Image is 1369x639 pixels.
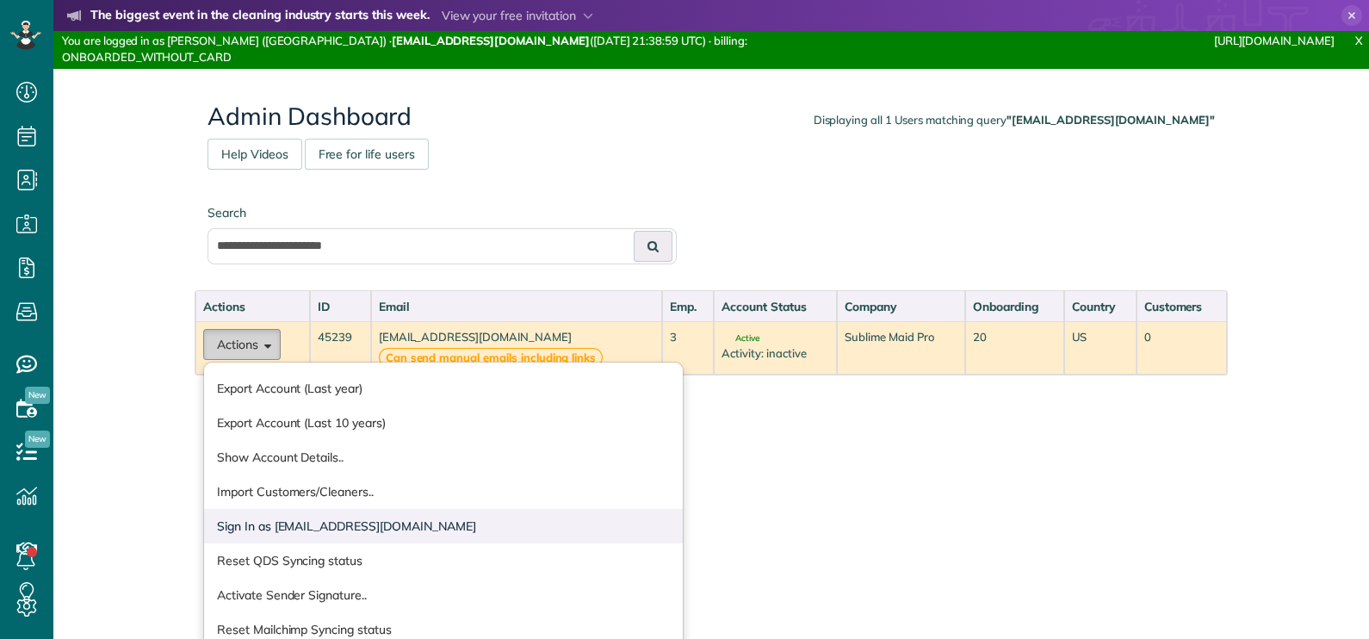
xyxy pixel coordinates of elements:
[1348,31,1369,51] a: X
[973,298,1056,315] div: Onboarding
[204,509,683,543] a: Sign In as [EMAIL_ADDRESS][DOMAIN_NAME]
[371,321,663,375] td: [EMAIL_ADDRESS][DOMAIN_NAME]
[53,31,910,68] div: You are logged in as [PERSON_NAME] ([GEOGRAPHIC_DATA]) · ([DATE] 21:38:59 UTC) · billing: ONBOARD...
[722,334,759,343] span: Active
[318,298,363,315] div: ID
[1072,298,1128,315] div: Country
[203,329,281,360] button: Actions
[204,406,683,440] a: Export Account (Last 10 years)
[1064,321,1136,375] td: US
[203,298,302,315] div: Actions
[392,34,590,47] strong: [EMAIL_ADDRESS][DOMAIN_NAME]
[814,112,1215,128] div: Displaying all 1 Users matching query
[204,543,683,578] a: Reset QDS Syncing status
[204,440,683,475] a: Show Account Details..
[208,204,677,221] label: Search
[90,7,430,26] strong: The biggest event in the cleaning industry starts this week.
[662,321,714,375] td: 3
[722,298,829,315] div: Account Status
[25,387,50,404] span: New
[310,321,371,375] td: 45239
[670,298,706,315] div: Emp.
[208,103,1215,130] h2: Admin Dashboard
[1214,34,1335,47] a: [URL][DOMAIN_NAME]
[379,348,604,368] strong: Can send manual emails including links
[25,431,50,448] span: New
[965,321,1064,375] td: 20
[722,345,829,362] div: Activity: inactive
[379,298,655,315] div: Email
[845,298,957,315] div: Company
[1137,321,1227,375] td: 0
[204,578,683,612] a: Activate Sender Signature..
[204,475,683,509] a: Import Customers/Cleaners..
[1144,298,1219,315] div: Customers
[204,371,683,406] a: Export Account (Last year)
[1007,113,1215,127] strong: "[EMAIL_ADDRESS][DOMAIN_NAME]"
[208,139,302,170] a: Help Videos
[305,139,429,170] a: Free for life users
[837,321,965,375] td: Sublime Maid Pro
